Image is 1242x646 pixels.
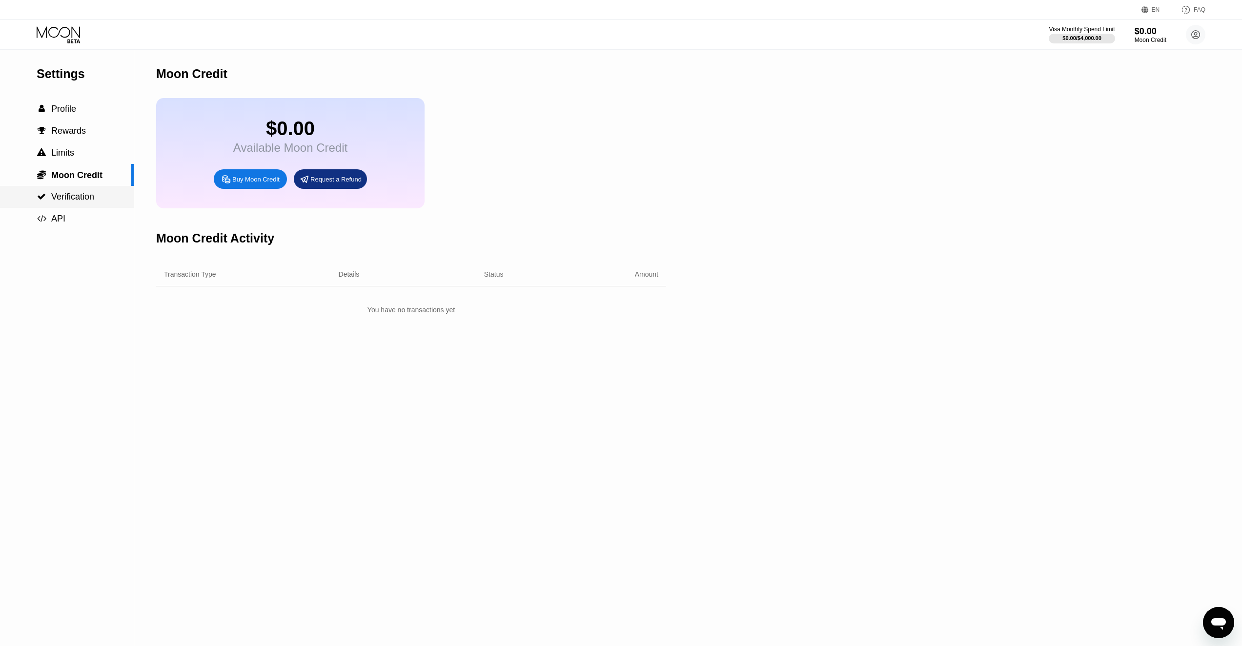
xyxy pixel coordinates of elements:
[294,169,367,189] div: Request a Refund
[37,214,46,223] span: 
[339,270,360,278] div: Details
[1141,5,1171,15] div: EN
[37,170,46,180] span: 
[51,192,94,202] span: Verification
[1135,26,1166,43] div: $0.00Moon Credit
[51,104,76,114] span: Profile
[1062,35,1101,41] div: $0.00 / $4,000.00
[38,126,46,135] span: 
[1135,37,1166,43] div: Moon Credit
[1135,26,1166,37] div: $0.00
[214,169,287,189] div: Buy Moon Credit
[1152,6,1160,13] div: EN
[1194,6,1205,13] div: FAQ
[1171,5,1205,15] div: FAQ
[233,118,347,140] div: $0.00
[232,175,280,183] div: Buy Moon Credit
[37,192,46,201] span: 
[51,170,102,180] span: Moon Credit
[233,141,347,155] div: Available Moon Credit
[1203,607,1234,638] iframe: Кнопка запуска окна обмена сообщениями
[51,148,74,158] span: Limits
[156,231,274,245] div: Moon Credit Activity
[310,175,362,183] div: Request a Refund
[1049,26,1115,43] div: Visa Monthly Spend Limit$0.00/$4,000.00
[51,126,86,136] span: Rewards
[51,214,65,223] span: API
[37,67,134,81] div: Settings
[635,270,658,278] div: Amount
[1049,26,1115,33] div: Visa Monthly Spend Limit
[37,148,46,157] span: 
[39,104,45,113] span: 
[484,270,504,278] div: Status
[37,126,46,135] div: 
[156,67,227,81] div: Moon Credit
[37,104,46,113] div: 
[156,301,666,319] div: You have no transactions yet
[164,270,216,278] div: Transaction Type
